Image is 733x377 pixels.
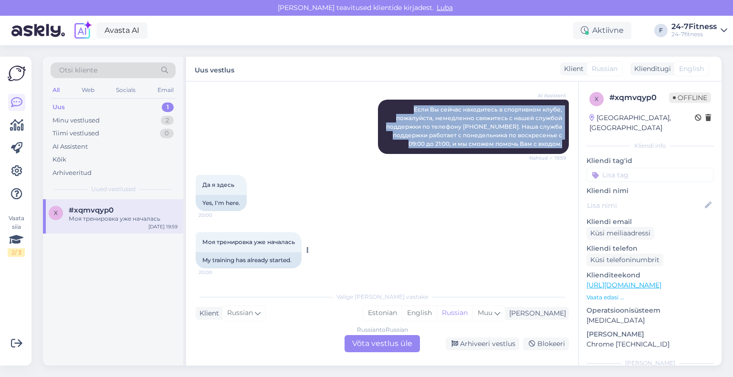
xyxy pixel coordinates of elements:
[8,214,25,257] div: Vaata siia
[586,142,714,150] div: Kliendi info
[363,306,402,320] div: Estonian
[592,64,618,74] span: Russian
[586,339,714,349] p: Chrome [TECHNICAL_ID]
[54,209,58,216] span: x
[586,244,714,254] p: Kliendi telefon
[148,223,178,230] div: [DATE] 19:59
[162,102,174,112] div: 1
[478,308,492,317] span: Muu
[586,281,661,289] a: [URL][DOMAIN_NAME]
[586,168,714,182] input: Lisa tag
[73,20,93,41] img: explore-ai
[51,84,62,96] div: All
[609,92,669,103] div: # xqmvqyp0
[505,308,566,318] div: [PERSON_NAME]
[59,65,97,75] span: Otsi kliente
[161,116,174,125] div: 2
[52,155,66,164] div: Kõik
[586,270,714,280] p: Klienditeekond
[196,293,569,301] div: Valige [PERSON_NAME] vastake
[586,306,714,316] p: Operatsioonisüsteem
[587,200,703,211] input: Lisa nimi
[91,185,136,194] span: Uued vestlused
[202,238,295,245] span: Моя тренировка уже началась
[560,64,584,74] div: Klient
[586,156,714,166] p: Kliendi tag'id
[630,64,671,74] div: Klienditugi
[523,337,569,350] div: Blokeeri
[202,181,234,188] span: Да я здесь
[446,337,519,350] div: Arhiveeri vestlus
[586,329,714,339] p: [PERSON_NAME]
[160,129,174,138] div: 0
[80,84,96,96] div: Web
[52,142,88,152] div: AI Assistent
[199,269,234,276] span: 20:00
[52,116,100,125] div: Minu vestlused
[386,106,564,147] span: Если Вы сейчас находитесь в спортивном клубе, пожалуйста, немедленно свяжитесь с нашей службой по...
[96,22,147,39] a: Avasta AI
[530,92,566,99] span: AI Assistent
[52,129,99,138] div: Tiimi vestlused
[114,84,137,96] div: Socials
[227,308,253,318] span: Russian
[586,293,714,302] p: Vaata edasi ...
[589,113,695,133] div: [GEOGRAPHIC_DATA], [GEOGRAPHIC_DATA]
[196,252,302,268] div: My training has already started.
[199,212,234,219] span: 20:00
[437,306,472,320] div: Russian
[586,359,714,367] div: [PERSON_NAME]
[529,154,566,162] span: Nähtud ✓ 19:59
[357,326,408,334] div: Russian to Russian
[52,168,92,178] div: Arhiveeritud
[573,22,631,39] div: Aktiivne
[434,3,456,12] span: Luba
[586,186,714,196] p: Kliendi nimi
[8,64,26,82] img: Askly Logo
[345,335,420,352] div: Võta vestlus üle
[402,306,437,320] div: English
[586,217,714,227] p: Kliendi email
[586,254,663,266] div: Küsi telefoninumbrit
[156,84,176,96] div: Email
[671,23,727,38] a: 24-7Fitness24-7fitness
[671,23,717,31] div: 24-7Fitness
[679,64,704,74] span: English
[654,24,668,37] div: F
[669,92,711,103] span: Offline
[8,248,25,257] div: 2 / 3
[195,62,234,75] label: Uus vestlus
[69,206,114,214] span: #xqmvqyp0
[586,227,654,240] div: Küsi meiliaadressi
[586,316,714,326] p: [MEDICAL_DATA]
[69,214,178,223] div: Моя тренировка уже началась
[595,95,598,102] span: x
[196,308,219,318] div: Klient
[52,102,65,112] div: Uus
[196,195,247,211] div: Yes, I'm here.
[671,31,717,38] div: 24-7fitness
